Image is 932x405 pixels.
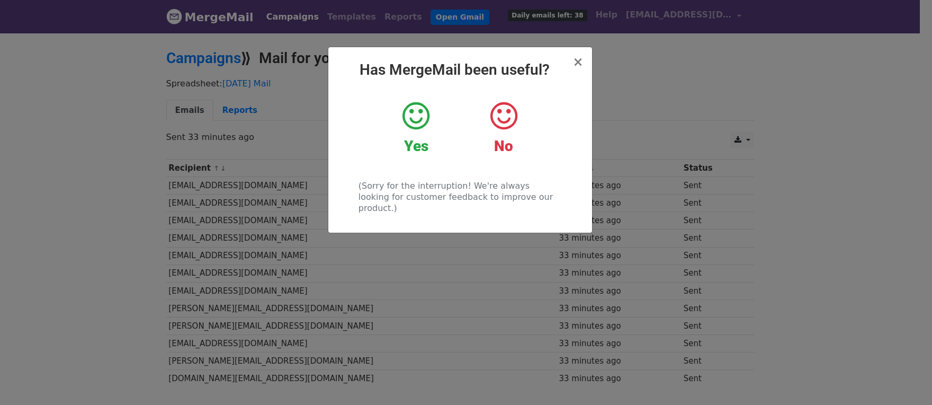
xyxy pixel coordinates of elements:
[359,180,561,214] p: (Sorry for the interruption! We're always looking for customer feedback to improve our product.)
[572,56,583,68] button: Close
[337,61,584,79] h2: Has MergeMail been useful?
[494,137,513,155] strong: No
[380,100,452,155] a: Yes
[404,137,428,155] strong: Yes
[572,55,583,69] span: ×
[468,100,539,155] a: No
